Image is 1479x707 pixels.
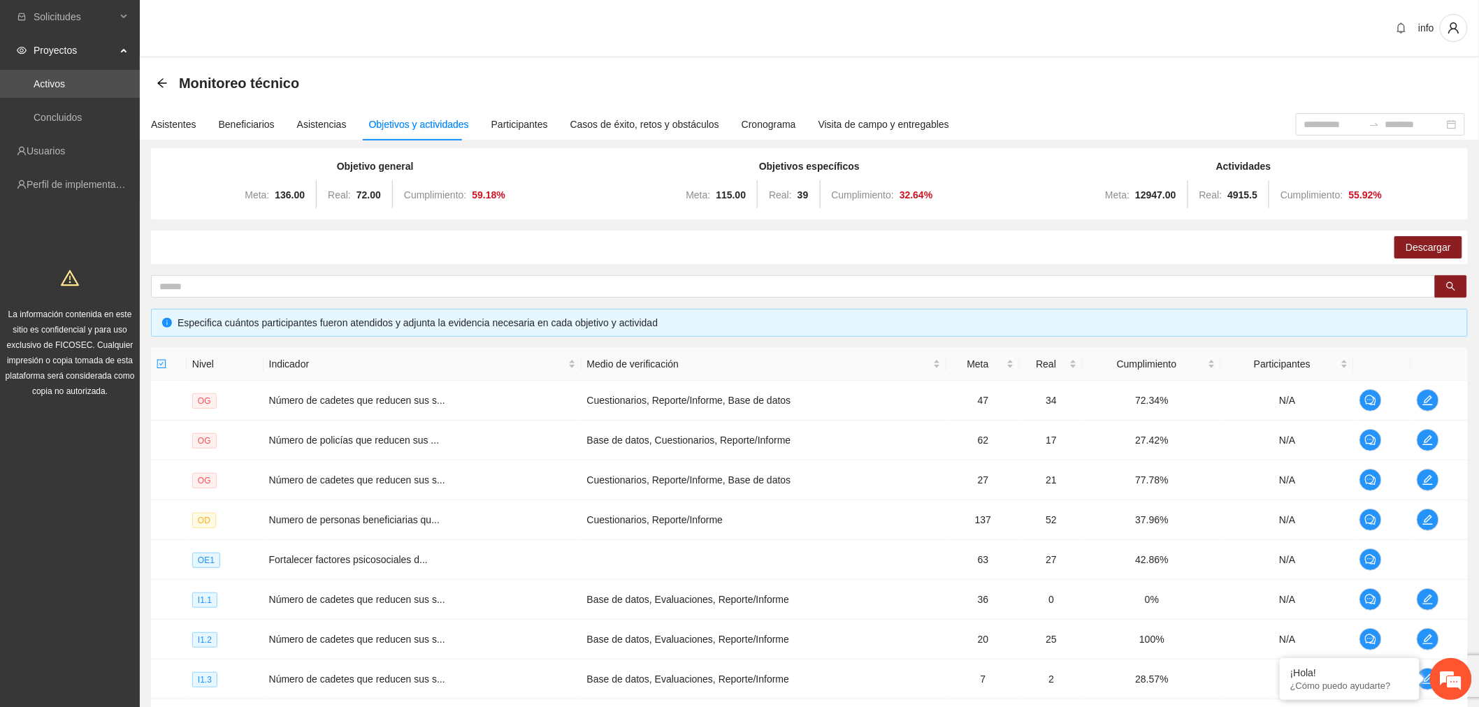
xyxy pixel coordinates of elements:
[716,189,746,201] strong: 115.00
[1083,421,1221,460] td: 27.42%
[162,318,172,328] span: info-circle
[34,112,82,123] a: Concluidos
[1417,634,1438,645] span: edit
[946,659,1020,699] td: 7
[269,395,445,406] span: Número de cadetes que reducen sus s...
[1083,659,1221,699] td: 28.57%
[1418,22,1434,34] span: info
[297,117,347,132] div: Asistencias
[17,45,27,55] span: eye
[946,381,1020,421] td: 47
[1417,514,1438,525] span: edit
[157,78,168,89] span: arrow-left
[269,356,565,372] span: Indicador
[192,632,217,648] span: I1.2
[1083,620,1221,659] td: 100%
[769,189,792,201] span: Real:
[61,269,79,287] span: warning
[192,393,217,409] span: OG
[1221,580,1354,620] td: N/A
[900,189,933,201] strong: 32.64 %
[1199,189,1222,201] span: Real:
[264,348,582,381] th: Indicador
[192,433,217,449] span: OG
[1083,540,1221,580] td: 42.86%
[192,513,216,528] span: OD
[582,659,946,699] td: Base de datos, Evaluaciones, Reporte/Informe
[582,500,946,540] td: Cuestionarios, Reporte/Informe
[1406,240,1451,255] span: Descargar
[1020,580,1083,620] td: 0
[1390,17,1413,39] button: bell
[178,315,1457,330] div: Especifica cuántos participantes fueron atendidos y adjunta la evidencia necesaria en cada objeti...
[269,594,445,605] span: Número de cadetes que reducen sus s...
[6,309,135,396] span: La información contenida en este sitio es confidencial y para uso exclusivo de FICOSEC. Cualquier...
[1227,189,1257,201] strong: 4915.5
[1020,620,1083,659] td: 25
[1020,500,1083,540] td: 52
[1349,189,1383,201] strong: 55.92 %
[192,672,217,687] span: I1.3
[269,474,445,486] span: Número de cadetes que reducen sus s...
[1359,548,1382,571] button: comment
[946,460,1020,500] td: 27
[219,117,275,132] div: Beneficiarios
[1216,161,1271,172] strong: Actividades
[1417,594,1438,605] span: edit
[1221,460,1354,500] td: N/A
[1290,667,1409,678] div: ¡Hola!
[1359,588,1382,611] button: comment
[1105,189,1130,201] span: Meta:
[1280,189,1343,201] span: Cumplimiento:
[1417,435,1438,446] span: edit
[582,348,946,381] th: Medio de verificación
[1391,22,1412,34] span: bell
[1020,381,1083,421] td: 34
[472,189,505,201] strong: 59.18 %
[1221,659,1354,699] td: N/A
[582,421,946,460] td: Base de datos, Cuestionarios, Reporte/Informe
[582,620,946,659] td: Base de datos, Evaluaciones, Reporte/Informe
[1290,680,1409,691] p: ¿Cómo puedo ayudarte?
[1435,275,1467,298] button: search
[952,356,1004,372] span: Meta
[1221,348,1354,381] th: Participantes
[1020,348,1083,381] th: Real
[1227,356,1338,372] span: Participantes
[404,189,466,201] span: Cumplimiento:
[570,117,719,132] div: Casos de éxito, retos y obstáculos
[1221,421,1354,460] td: N/A
[946,620,1020,659] td: 20
[1417,509,1439,531] button: edit
[7,381,266,430] textarea: Escriba su mensaje y pulse “Intro”
[582,381,946,421] td: Cuestionarios, Reporte/Informe, Base de datos
[337,161,414,172] strong: Objetivo general
[742,117,796,132] div: Cronograma
[491,117,548,132] div: Participantes
[192,553,220,568] span: OE1
[1221,540,1354,580] td: N/A
[328,189,351,201] span: Real:
[179,72,299,94] span: Monitoreo técnico
[369,117,469,132] div: Objetivos y actividades
[245,189,269,201] span: Meta:
[192,592,217,608] span: I1.1
[269,514,440,525] span: Numero de personas beneficiarias qu...
[1135,189,1176,201] strong: 12947.00
[34,78,65,89] a: Activos
[34,36,116,64] span: Proyectos
[1083,580,1221,620] td: 0%
[946,540,1020,580] td: 63
[1221,620,1354,659] td: N/A
[269,673,445,685] span: Número de cadetes que reducen sus s...
[157,359,166,369] span: check-square
[1369,119,1380,130] span: swap-right
[269,634,445,645] span: Número de cadetes que reducen sus s...
[1417,628,1439,650] button: edit
[1083,460,1221,500] td: 77.78%
[1417,389,1439,411] button: edit
[1441,22,1467,34] span: user
[686,189,710,201] span: Meta:
[275,189,305,201] strong: 136.00
[946,348,1020,381] th: Meta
